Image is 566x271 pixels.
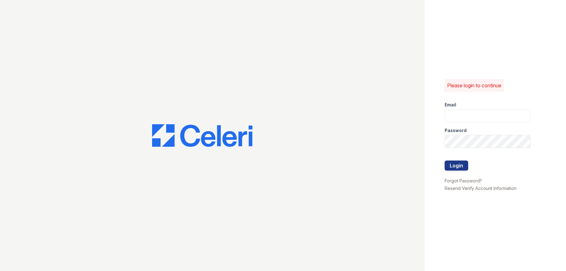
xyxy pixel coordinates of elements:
img: CE_Logo_Blue-a8612792a0a2168367f1c8372b55b34899dd931a85d93a1a3d3e32e68fde9ad4.png [152,124,252,147]
button: Login [445,161,468,171]
label: Email [445,102,456,108]
p: Please login to continue [447,82,501,89]
a: Resend Verify Account Information [445,186,516,191]
a: Forgot Password? [445,178,482,183]
label: Password [445,127,467,134]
